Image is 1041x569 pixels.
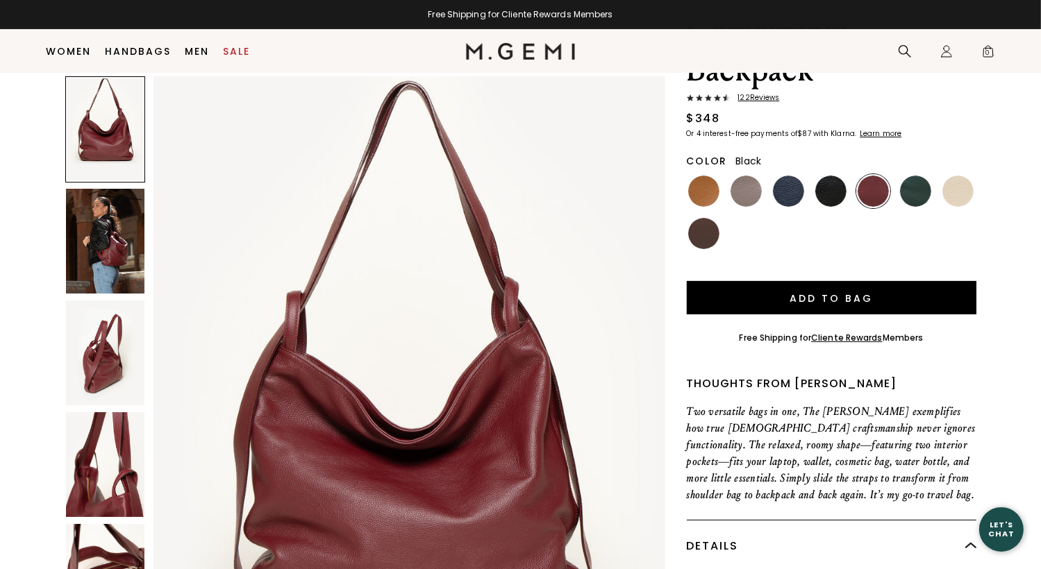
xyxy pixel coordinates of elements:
div: Let's Chat [979,520,1024,538]
img: Dark Green [900,176,931,207]
a: Men [185,46,210,57]
img: Black [815,176,847,207]
a: Learn more [858,130,901,138]
a: Handbags [106,46,172,57]
div: Free Shipping for Members [740,332,924,343]
h2: Color [687,155,728,167]
klarna-placement-style-cta: Learn more [860,128,901,139]
klarna-placement-style-body: Or 4 interest-free payments of [687,128,798,139]
span: 122 Review s [730,94,780,102]
img: The Laura Convertible Backpack [66,300,144,405]
span: Black [735,154,761,168]
a: Sale [224,46,251,57]
p: Two versatile bags in one, The [PERSON_NAME] exemplifies how true [DEMOGRAPHIC_DATA] craftsmanshi... [687,403,976,503]
img: Ecru [942,176,974,207]
div: $348 [687,110,720,127]
button: Add to Bag [687,281,976,314]
img: Chocolate [688,218,719,249]
img: M.Gemi [466,43,575,60]
img: Warm Gray [731,176,762,207]
img: The Laura Convertible Backpack [66,189,144,294]
span: 0 [981,47,995,61]
img: Dark Burgundy [858,176,889,207]
klarna-placement-style-body: with Klarna [813,128,858,139]
klarna-placement-style-amount: $87 [798,128,811,139]
a: Cliente Rewards [811,332,883,343]
a: 122Reviews [687,94,976,105]
div: Thoughts from [PERSON_NAME] [687,375,976,392]
a: Women [47,46,92,57]
img: Navy [773,176,804,207]
img: The Laura Convertible Backpack [66,412,144,517]
img: Tan [688,176,719,207]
